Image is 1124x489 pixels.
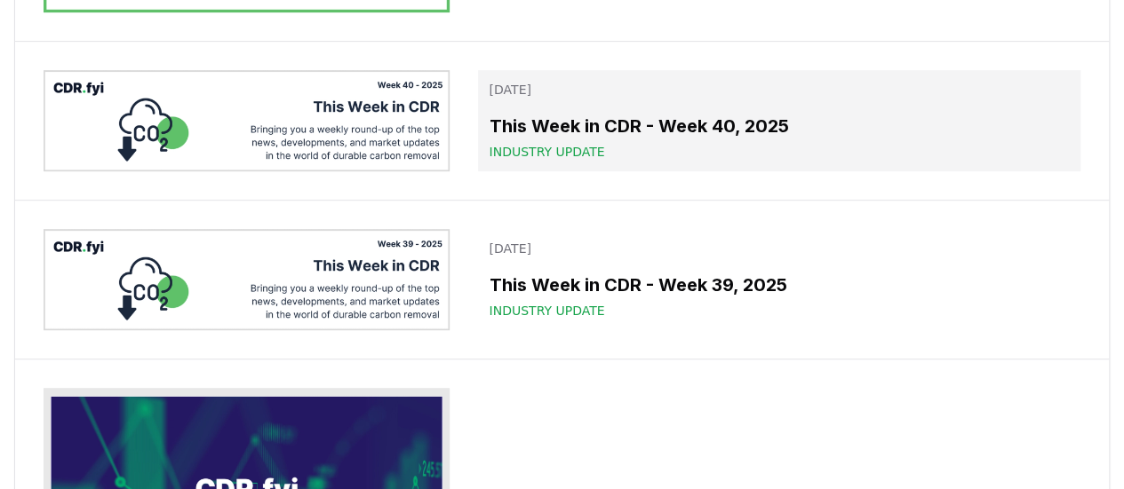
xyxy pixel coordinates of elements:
[489,272,1070,298] h3: This Week in CDR - Week 39, 2025
[489,302,604,319] span: Industry Update
[489,81,1070,99] p: [DATE]
[489,143,604,161] span: Industry Update
[44,70,450,171] img: This Week in CDR - Week 40, 2025 blog post image
[44,229,450,330] img: This Week in CDR - Week 39, 2025 blog post image
[478,70,1080,171] a: [DATE]This Week in CDR - Week 40, 2025Industry Update
[489,240,1070,257] p: [DATE]
[489,113,1070,139] h3: This Week in CDR - Week 40, 2025
[478,229,1080,330] a: [DATE]This Week in CDR - Week 39, 2025Industry Update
